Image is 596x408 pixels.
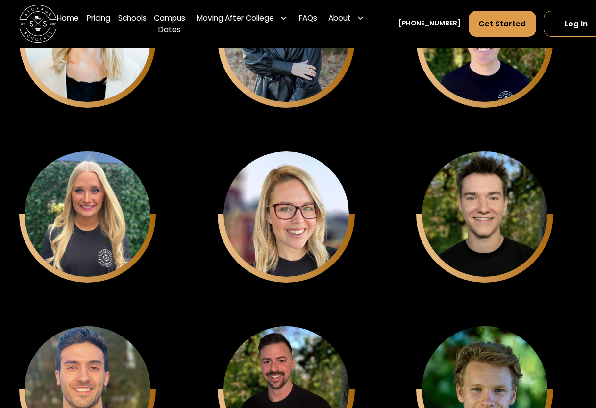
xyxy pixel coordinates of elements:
a: [PHONE_NUMBER] [398,19,461,28]
div: Moving After College [197,12,274,24]
a: home [19,5,57,43]
a: Campus Dates [154,5,185,43]
a: Pricing [87,5,110,43]
a: Schools [118,5,147,43]
div: About [328,12,351,24]
div: Moving After College [193,5,292,31]
a: Home [57,5,79,43]
div: About [324,5,368,31]
img: Storage Scholars main logo [19,5,57,43]
a: Get Started [469,11,536,36]
a: FAQs [299,5,317,43]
